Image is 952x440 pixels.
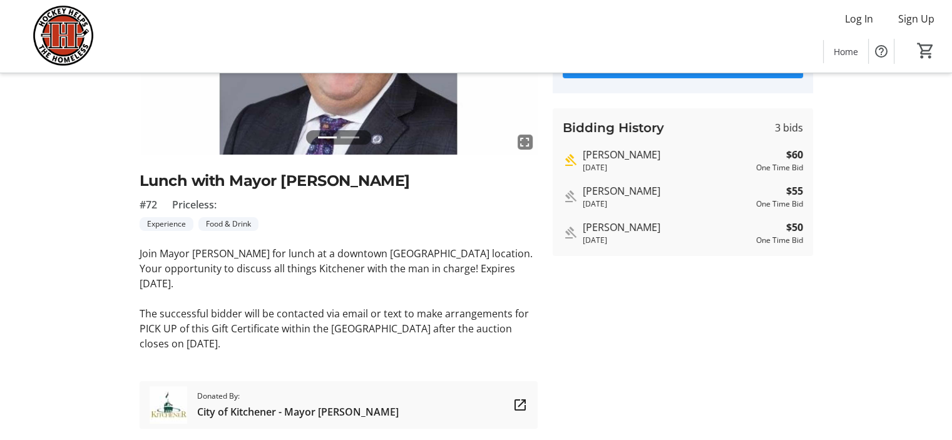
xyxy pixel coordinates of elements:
[756,235,803,246] div: One Time Bid
[140,170,538,192] h2: Lunch with Mayor [PERSON_NAME]
[786,220,803,235] strong: $50
[198,217,258,231] tr-label-badge: Food & Drink
[583,198,751,210] div: [DATE]
[775,120,803,135] span: 3 bids
[786,183,803,198] strong: $55
[197,391,399,402] span: Donated By:
[914,39,937,62] button: Cart
[140,381,538,429] a: City of Kitchener - Mayor Berry VrbanovicDonated By:City of Kitchener - Mayor [PERSON_NAME]
[563,153,578,168] mat-icon: Highest bid
[518,135,533,150] mat-icon: fullscreen
[150,386,187,424] img: City of Kitchener - Mayor Berry Vrbanovic
[140,306,538,351] p: The successful bidder will be contacted via email or text to make arrangements for PICK UP of thi...
[140,197,157,212] span: #72
[898,11,934,26] span: Sign Up
[845,11,873,26] span: Log In
[869,39,894,64] button: Help
[140,217,193,231] tr-label-badge: Experience
[563,53,803,78] button: Place Bid
[583,162,751,173] div: [DATE]
[583,147,751,162] div: [PERSON_NAME]
[583,235,751,246] div: [DATE]
[888,9,944,29] button: Sign Up
[835,9,883,29] button: Log In
[824,40,868,63] a: Home
[8,5,119,68] img: Hockey Helps the Homeless's Logo
[172,197,217,212] span: Priceless:
[197,404,399,419] span: City of Kitchener - Mayor [PERSON_NAME]
[583,183,751,198] div: [PERSON_NAME]
[834,45,858,58] span: Home
[786,147,803,162] strong: $60
[756,162,803,173] div: One Time Bid
[583,220,751,235] div: [PERSON_NAME]
[563,118,664,137] h3: Bidding History
[756,198,803,210] div: One Time Bid
[563,225,578,240] mat-icon: Outbid
[140,246,538,291] p: Join Mayor [PERSON_NAME] for lunch at a downtown [GEOGRAPHIC_DATA] location. Your opportunity to ...
[563,189,578,204] mat-icon: Outbid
